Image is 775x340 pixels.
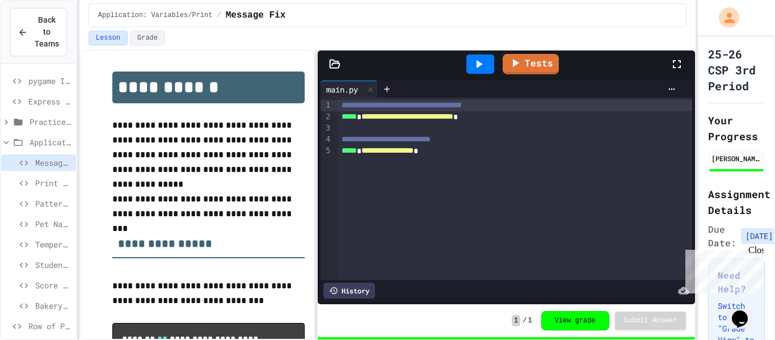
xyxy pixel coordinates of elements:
[321,83,364,95] div: main.py
[35,259,71,271] span: Student ID Scanner
[30,116,71,128] span: Practice: Variables/Print
[727,295,764,329] iframe: chat widget
[28,320,71,332] span: Row of Polygons
[35,279,71,291] span: Score Calculator
[35,198,71,209] span: Pattern Display Challenge
[321,100,332,111] div: 1
[98,11,213,20] span: Application: Variables/Print
[35,218,71,230] span: Pet Name Keeper
[217,11,221,20] span: /
[321,81,378,98] div: main.py
[707,5,742,31] div: My Account
[541,311,609,330] button: View grade
[130,31,165,45] button: Grade
[523,316,527,325] span: /
[30,136,71,148] span: Application: Variables/Print
[512,315,520,326] span: 1
[323,283,375,299] div: History
[711,153,761,163] div: [PERSON_NAME]
[321,145,332,157] div: 5
[35,157,71,169] span: Message Fix
[35,177,71,189] span: Print Statement Repair
[28,95,71,107] span: Express Yourself in Python!
[321,134,332,145] div: 4
[503,54,559,74] a: Tests
[681,245,764,293] iframe: chat widget
[226,9,286,22] span: Message Fix
[708,186,765,218] h2: Assignment Details
[321,111,332,123] div: 2
[615,312,686,330] button: Submit Answer
[89,31,128,45] button: Lesson
[708,46,765,94] h1: 25-26 CSP 3rd Period
[28,75,71,87] span: pygame Intro
[528,316,532,325] span: 1
[5,5,78,72] div: Chat with us now!Close
[35,300,71,312] span: Bakery Price Calculator
[321,123,332,134] div: 3
[35,14,59,50] span: Back to Teams
[35,238,71,250] span: Temperature Converter
[10,8,67,56] button: Back to Teams
[624,316,677,325] span: Submit Answer
[708,112,765,144] h2: Your Progress
[708,223,736,250] span: Due Date:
